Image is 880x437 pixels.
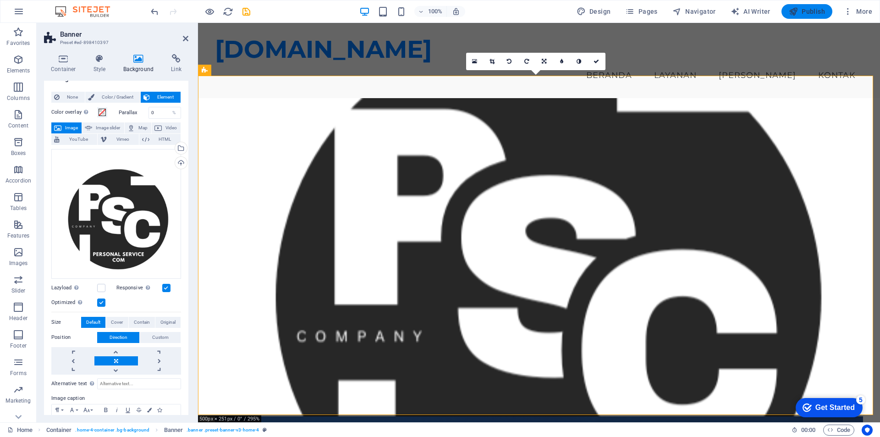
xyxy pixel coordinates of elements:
span: Click to select. Double-click to edit [164,425,183,436]
i: On resize automatically adjust zoom level to fit chosen device. [452,7,460,16]
span: YouTube [62,134,94,145]
span: Cover [111,317,123,328]
a: Rotate right 90° [518,53,536,70]
button: Contain [129,317,155,328]
h4: Link [164,54,188,73]
button: Italic (Ctrl+I) [111,404,122,415]
button: Cover [106,317,128,328]
a: Crop mode [484,53,501,70]
h4: Background [116,54,165,73]
p: Slider [11,287,26,294]
button: Vimeo [98,134,138,145]
button: Pages [621,4,661,19]
label: Lazyload [51,282,97,293]
label: Size [51,317,81,328]
span: Contain [134,317,150,328]
button: Default [81,317,105,328]
nav: breadcrumb [46,425,267,436]
span: . home-4-container .bg-background [75,425,149,436]
a: Blur [553,53,571,70]
button: Underline (Ctrl+U) [122,404,133,415]
span: Pages [625,7,657,16]
div: logopsc-l7t0S2gBnTJ4V0Cu4OFsKg.png [51,149,181,279]
span: Design [577,7,611,16]
h4: Container [44,54,87,73]
button: Font Family [66,404,81,415]
span: 00 00 [801,425,815,436]
p: Features [7,232,29,239]
p: Content [8,122,28,129]
button: Video [152,122,181,133]
span: Custom [152,332,169,343]
i: This element is a customizable preset [263,427,267,432]
p: Tables [10,205,27,212]
label: Alternative text [51,378,97,389]
button: Element [141,92,181,103]
a: Confirm ( Ctrl ⏎ ) [588,53,605,70]
button: Font Size [81,404,96,415]
p: Boxes [11,149,26,157]
i: Undo: Change image (Ctrl+Z) [149,6,160,17]
button: Color / Gradient [85,92,140,103]
span: . banner .preset-banner-v3-home-4 [187,425,259,436]
button: Original [155,317,181,328]
h2: Banner [60,30,188,39]
div: Get Started [27,10,66,18]
button: Direction [97,332,139,343]
div: Design (Ctrl+Alt+Y) [573,4,615,19]
button: 100% [414,6,447,17]
span: AI Writer [731,7,770,16]
a: Greyscale [571,53,588,70]
span: Navigator [672,7,716,16]
button: Map [125,122,151,133]
span: Image [64,122,79,133]
button: Publish [781,4,832,19]
span: Click to select. Double-click to edit [46,425,72,436]
i: Save (Ctrl+S) [241,6,252,17]
span: HTML [152,134,178,145]
input: Alternative text... [97,378,181,389]
span: Default [86,317,100,328]
label: Position [51,332,97,343]
button: More [840,4,876,19]
label: Optimized [51,297,97,308]
a: Click to cancel selection. Double-click to open Pages [7,425,33,436]
button: undo [149,6,160,17]
p: Forms [10,370,27,377]
p: Elements [7,67,30,74]
button: AI Writer [727,4,774,19]
button: reload [222,6,233,17]
button: Colors [144,404,154,415]
button: Design [573,4,615,19]
button: Strikethrough [133,404,144,415]
button: Code [823,425,854,436]
p: Columns [7,94,30,102]
button: Custom [140,332,181,343]
div: 5 [68,2,77,11]
h6: Session time [792,425,816,436]
span: : [808,426,809,433]
span: Direction [110,332,127,343]
button: Click here to leave preview mode and continue editing [204,6,215,17]
button: Icons [154,404,165,415]
button: Image [51,122,82,133]
button: Usercentrics [862,425,873,436]
p: Marketing [5,397,31,404]
span: Original [160,317,176,328]
i: Reload page [223,6,233,17]
span: Video [165,122,178,133]
span: Code [827,425,850,436]
p: Images [9,260,28,267]
h4: Style [87,54,116,73]
a: Change orientation [536,53,553,70]
button: Image slider [82,122,124,133]
button: Navigator [669,4,720,19]
button: YouTube [51,134,97,145]
label: Color overlay [51,107,97,118]
span: Image slider [95,122,121,133]
button: HTML [139,134,181,145]
button: None [51,92,85,103]
h6: 100% [428,6,443,17]
a: Select files from the file manager, stock photos, or upload file(s) [466,53,484,70]
p: Header [9,315,27,322]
